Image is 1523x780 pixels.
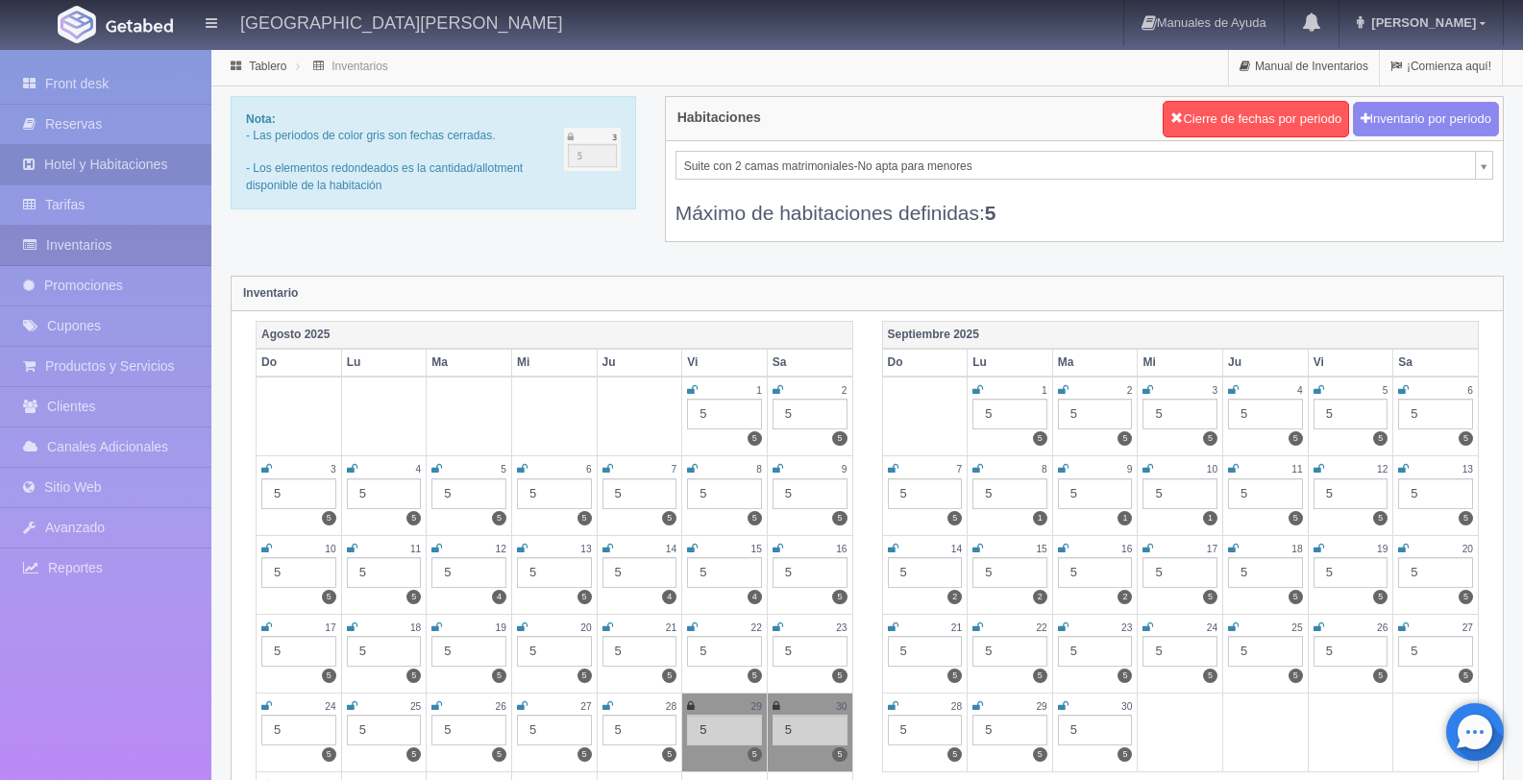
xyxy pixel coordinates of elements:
[602,636,677,667] div: 5
[751,701,762,712] small: 29
[832,511,847,525] label: 5
[1058,636,1133,667] div: 5
[1393,349,1479,377] th: Sa
[496,544,506,554] small: 12
[406,511,421,525] label: 5
[1380,48,1502,85] a: ¡Comienza aquí!
[1291,622,1302,633] small: 25
[773,557,847,588] div: 5
[577,511,592,525] label: 5
[1118,747,1132,762] label: 5
[1459,590,1473,604] label: 5
[492,590,506,604] label: 4
[882,349,968,377] th: Do
[1377,544,1388,554] small: 19
[1289,669,1303,683] label: 5
[1121,701,1132,712] small: 30
[1289,511,1303,525] label: 5
[968,349,1053,377] th: Lu
[842,385,847,396] small: 2
[1462,622,1473,633] small: 27
[888,478,963,509] div: 5
[1118,431,1132,446] label: 5
[951,701,962,712] small: 28
[756,385,762,396] small: 1
[972,636,1047,667] div: 5
[347,557,422,588] div: 5
[1203,431,1217,446] label: 5
[427,349,512,377] th: Ma
[832,431,847,446] label: 5
[257,349,342,377] th: Do
[257,321,853,349] th: Agosto 2025
[1289,590,1303,604] label: 5
[662,590,676,604] label: 4
[586,464,592,475] small: 6
[322,747,336,762] label: 5
[410,622,421,633] small: 18
[947,669,962,683] label: 5
[972,557,1047,588] div: 5
[1121,622,1132,633] small: 23
[773,399,847,429] div: 5
[496,622,506,633] small: 19
[496,701,506,712] small: 26
[662,669,676,683] label: 5
[1228,399,1303,429] div: 5
[773,715,847,745] div: 5
[410,544,421,554] small: 11
[748,590,762,604] label: 4
[666,622,676,633] small: 21
[972,478,1047,509] div: 5
[947,590,962,604] label: 2
[1398,399,1473,429] div: 5
[1118,669,1132,683] label: 5
[951,622,962,633] small: 21
[517,478,592,509] div: 5
[672,464,677,475] small: 7
[240,10,562,34] h4: [GEOGRAPHIC_DATA][PERSON_NAME]
[1058,478,1133,509] div: 5
[972,715,1047,745] div: 5
[1314,636,1388,667] div: 5
[888,557,963,588] div: 5
[1207,464,1217,475] small: 10
[748,747,762,762] label: 5
[1297,385,1303,396] small: 4
[1203,511,1217,525] label: 1
[666,701,676,712] small: 28
[325,622,335,633] small: 17
[773,636,847,667] div: 5
[1377,622,1388,633] small: 26
[322,590,336,604] label: 5
[1353,102,1499,137] button: Inventario por periodo
[1314,557,1388,588] div: 5
[1033,747,1047,762] label: 5
[580,544,591,554] small: 13
[687,715,762,745] div: 5
[406,669,421,683] label: 5
[1373,431,1388,446] label: 5
[662,747,676,762] label: 5
[662,511,676,525] label: 5
[1163,101,1349,137] button: Cierre de fechas por periodo
[767,349,852,377] th: Sa
[246,112,276,126] b: Nota:
[1142,557,1217,588] div: 5
[58,6,96,43] img: Getabed
[1121,544,1132,554] small: 16
[580,622,591,633] small: 20
[836,544,847,554] small: 16
[431,557,506,588] div: 5
[1467,385,1473,396] small: 6
[249,60,286,73] a: Tablero
[431,478,506,509] div: 5
[1052,349,1138,377] th: Ma
[687,399,762,429] div: 5
[888,715,963,745] div: 5
[1229,48,1379,85] a: Manual de Inventarios
[1127,385,1133,396] small: 2
[1203,590,1217,604] label: 5
[517,557,592,588] div: 5
[1142,478,1217,509] div: 5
